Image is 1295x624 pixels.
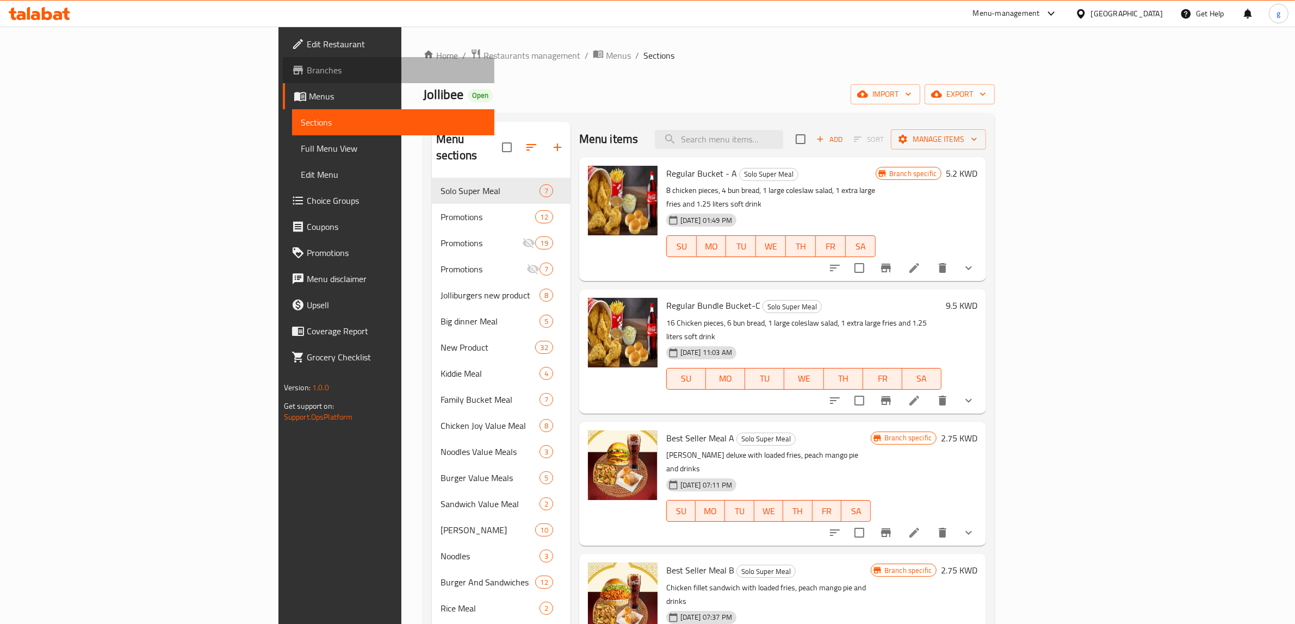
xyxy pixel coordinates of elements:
[1277,8,1280,20] span: g
[441,393,540,406] span: Family Bucket Meal
[588,430,658,500] img: Best Seller Meal A
[815,133,844,146] span: Add
[817,503,838,519] span: FR
[441,523,536,536] div: Viands
[666,500,696,522] button: SU
[946,298,977,313] h6: 9.5 KWD
[432,360,571,386] div: Kiddie Meal4
[540,264,553,274] span: 7
[822,520,848,546] button: sort-choices
[484,49,580,62] span: Restaurants management
[643,49,674,62] span: Sections
[522,236,535,249] svg: Inactive section
[432,569,571,595] div: Burger And Sandwiches12
[540,316,553,327] span: 5
[540,184,553,197] div: items
[725,500,754,522] button: TU
[760,239,782,254] span: WE
[283,188,495,214] a: Choice Groups
[284,399,334,413] span: Get support on:
[868,371,898,386] span: FR
[908,261,921,274] a: Edit menu item
[441,315,540,328] span: Big dinner Meal
[292,135,495,161] a: Full Menu View
[946,166,977,181] h6: 5.2 KWD
[579,131,639,147] h2: Menu items
[441,497,540,510] div: Sandwich Value Meal
[535,576,553,589] div: items
[891,129,986,149] button: Manage items
[676,480,736,490] span: [DATE] 07:11 PM
[540,315,553,328] div: items
[540,471,553,484] div: items
[307,38,486,51] span: Edit Restaurant
[851,84,920,104] button: import
[307,272,486,285] span: Menu disclaimer
[535,236,553,249] div: items
[710,371,741,386] span: MO
[726,235,756,257] button: TU
[441,419,540,432] span: Chicken Joy Value Meal
[676,347,736,358] span: [DATE] 11:03 AM
[745,368,784,390] button: TU
[540,551,553,561] span: 3
[701,239,722,254] span: MO
[730,239,752,254] span: TU
[790,239,811,254] span: TH
[307,64,486,77] span: Branches
[739,168,798,181] div: Solo Super Meal
[540,445,553,458] div: items
[863,368,902,390] button: FR
[930,255,956,281] button: delete
[283,318,495,344] a: Coverage Report
[941,563,977,578] h6: 2.75 KWD
[841,500,871,522] button: SA
[588,166,658,235] img: Regular Bucket - A
[655,130,783,149] input: search
[749,371,780,386] span: TU
[432,543,571,569] div: Noodles3
[933,88,986,101] span: export
[284,380,311,395] span: Version:
[540,289,553,302] div: items
[432,413,571,439] div: Chicken Joy Value Meal8
[540,290,553,301] span: 8
[585,49,588,62] li: /
[441,576,536,589] span: Burger And Sandwiches
[540,369,553,379] span: 4
[307,325,486,338] span: Coverage Report
[907,371,937,386] span: SA
[432,386,571,413] div: Family Bucket Meal7
[307,194,486,207] span: Choice Groups
[432,282,571,308] div: Jolliburgers new product8
[540,263,553,276] div: items
[432,308,571,334] div: Big dinner Meal5
[962,526,975,539] svg: Show Choices
[956,520,982,546] button: show more
[307,351,486,364] span: Grocery Checklist
[828,371,859,386] span: TH
[536,577,552,588] span: 12
[908,526,921,539] a: Edit menu item
[540,421,553,431] span: 8
[441,289,540,302] span: Jolliburgers new product
[283,344,495,370] a: Grocery Checklist
[283,31,495,57] a: Edit Restaurant
[973,7,1040,20] div: Menu-management
[783,500,813,522] button: TH
[812,131,847,148] span: Add item
[925,84,995,104] button: export
[535,523,553,536] div: items
[588,298,658,367] img: Regular Bundle Bucket-C
[432,256,571,282] div: Promotions7
[850,239,871,254] span: SA
[441,445,540,458] div: Noodles Value Meals
[536,342,552,353] span: 32
[784,368,823,390] button: WE
[873,388,899,414] button: Branch-specific-item
[441,210,536,223] span: Promotions
[820,239,841,254] span: FR
[666,368,706,390] button: SU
